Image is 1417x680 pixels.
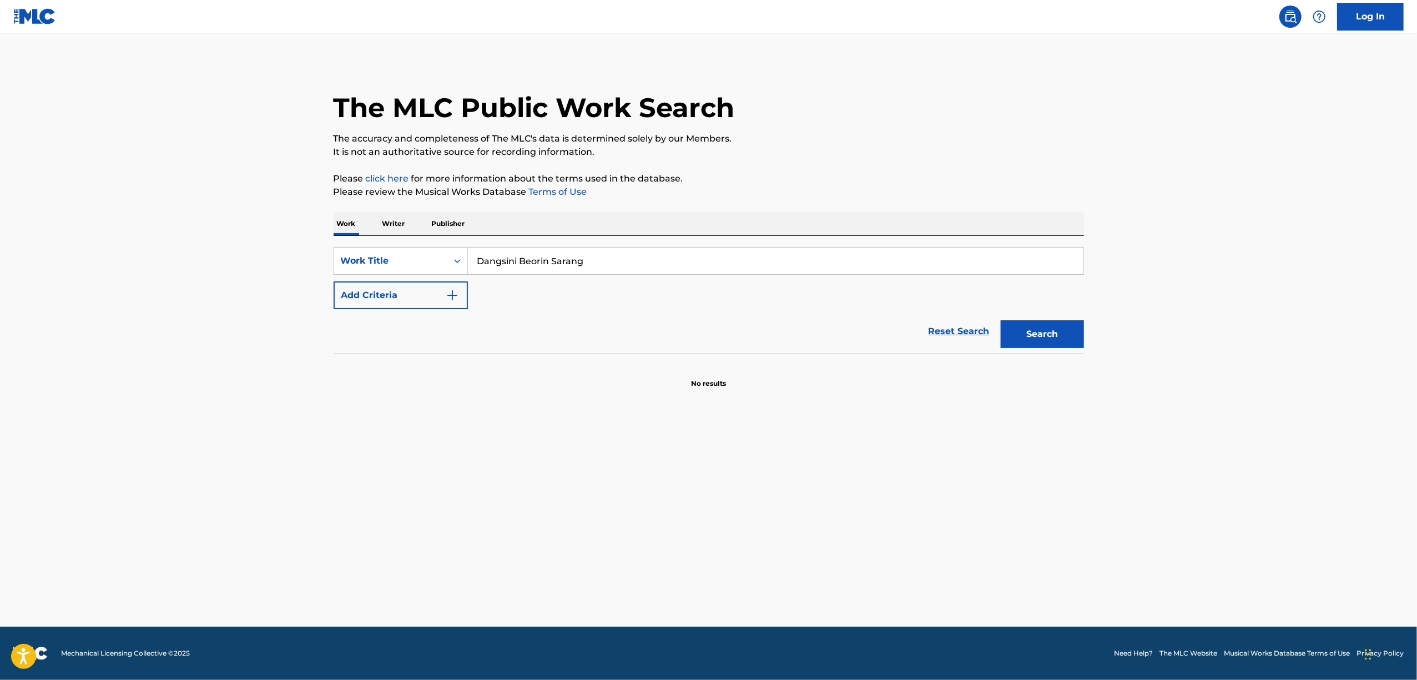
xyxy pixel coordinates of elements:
img: search [1284,10,1297,23]
p: It is not an authoritative source for recording information. [334,145,1084,159]
a: The MLC Website [1159,648,1217,658]
a: Terms of Use [527,187,587,197]
form: Search Form [334,247,1084,354]
iframe: Chat Widget [1361,627,1417,680]
div: Help [1308,6,1330,28]
div: Drag [1365,638,1371,671]
p: Work [334,212,359,235]
a: click here [366,173,409,184]
button: Search [1001,320,1084,348]
a: Log In [1337,3,1404,31]
p: Writer [379,212,409,235]
p: The accuracy and completeness of The MLC's data is determined solely by our Members. [334,132,1084,145]
a: Need Help? [1114,648,1153,658]
img: 9d2ae6d4665cec9f34b9.svg [446,289,459,302]
a: Public Search [1279,6,1302,28]
div: Work Title [341,254,441,268]
img: logo [13,647,48,660]
p: No results [691,365,726,389]
p: Please review the Musical Works Database [334,185,1084,199]
p: Please for more information about the terms used in the database. [334,172,1084,185]
a: Musical Works Database Terms of Use [1224,648,1350,658]
img: help [1313,10,1326,23]
button: Add Criteria [334,281,468,309]
h1: The MLC Public Work Search [334,91,735,124]
a: Reset Search [923,319,995,344]
a: Privacy Policy [1357,648,1404,658]
img: MLC Logo [13,8,56,24]
span: Mechanical Licensing Collective © 2025 [61,648,190,658]
p: Publisher [428,212,468,235]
